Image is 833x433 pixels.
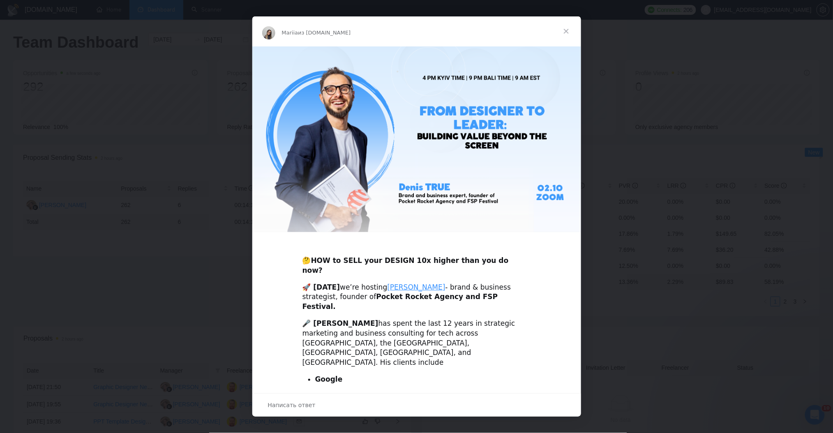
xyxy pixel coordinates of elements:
[262,26,275,39] img: Profile image for Mariia
[302,293,498,311] b: Pocket Rocket Agency and FSP Festival.
[252,393,581,417] div: Открыть разговор и ответить
[302,283,340,291] b: 🚀 [DATE]
[302,319,531,368] div: has spent the last 12 years in strategic marketing and business consulting for tech across [GEOGR...
[315,375,343,383] b: Google
[302,256,509,274] b: HOW to SELL your DESIGN 10x higher than you do now?
[268,400,316,410] span: Написать ответ
[302,319,378,327] b: 🎤 [PERSON_NAME]
[302,246,531,275] div: 🤔
[551,16,581,46] span: Закрыть
[302,283,531,312] div: we’re hosting - brand & business strategist, founder of
[388,283,445,291] a: [PERSON_NAME]
[282,30,298,36] span: Mariia
[298,30,351,36] span: из [DOMAIN_NAME]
